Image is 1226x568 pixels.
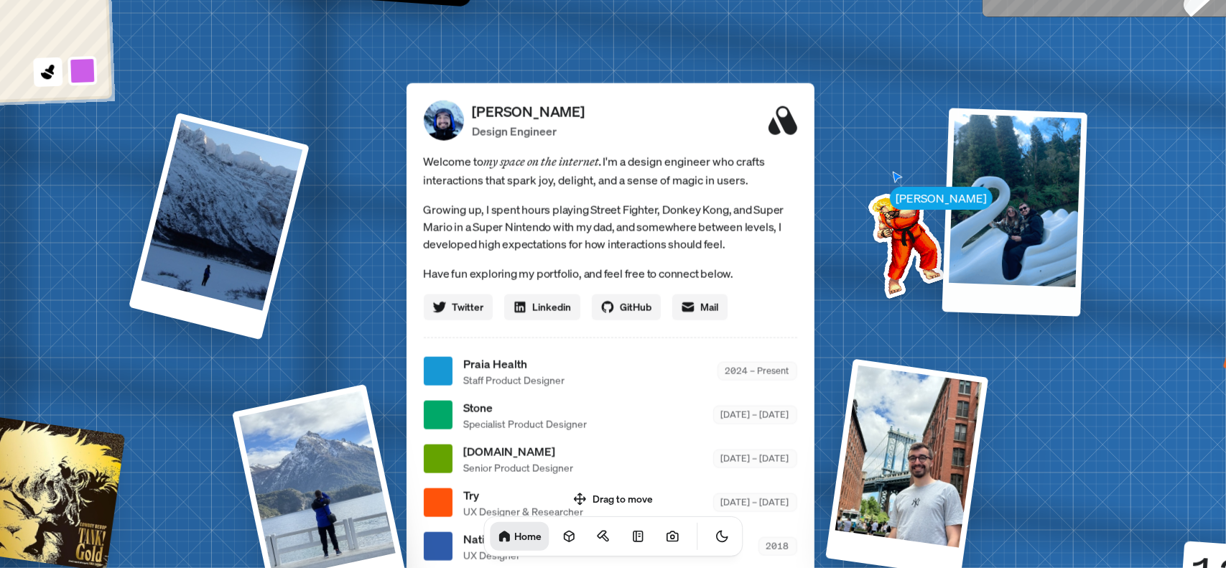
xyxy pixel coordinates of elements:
[464,530,603,547] span: National Council of Science
[713,406,797,424] div: [DATE] – [DATE]
[464,503,584,518] span: UX Designer & Researcher
[424,200,797,252] p: Growing up, I spent hours playing Street Fighter, Donkey Kong, and Super Mario in a Super Nintend...
[464,355,565,372] span: Praia Health
[464,416,588,431] span: Specialist Product Designer
[758,537,797,555] div: 2018
[672,294,728,320] a: Mail
[464,460,574,475] span: Senior Product Designer
[701,299,719,315] span: Mail
[504,294,580,320] a: Linkedin
[514,529,542,543] h1: Home
[424,294,493,320] a: Twitter
[484,154,603,168] em: my space on the internet.
[621,299,652,315] span: GitHub
[464,372,565,387] span: Staff Product Designer
[464,399,588,416] span: Stone
[473,122,585,139] p: Design Engineer
[424,100,464,140] img: Profile Picture
[464,486,584,503] span: Try
[533,299,572,315] span: Linkedin
[713,450,797,467] div: [DATE] – [DATE]
[718,362,797,380] div: 2024 – Present
[831,168,976,313] img: Profile example
[592,294,661,320] a: GitHub
[424,264,797,282] p: Have fun exploring my portfolio, and feel free to connect below.
[473,101,585,122] p: [PERSON_NAME]
[452,299,484,315] span: Twitter
[490,522,549,551] a: Home
[707,522,736,551] button: Toggle Theme
[464,547,603,562] span: UX Designer
[713,493,797,511] div: [DATE] – [DATE]
[464,442,574,460] span: [DOMAIN_NAME]
[424,152,797,189] span: Welcome to I'm a design engineer who crafts interactions that spark joy, delight, and a sense of ...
